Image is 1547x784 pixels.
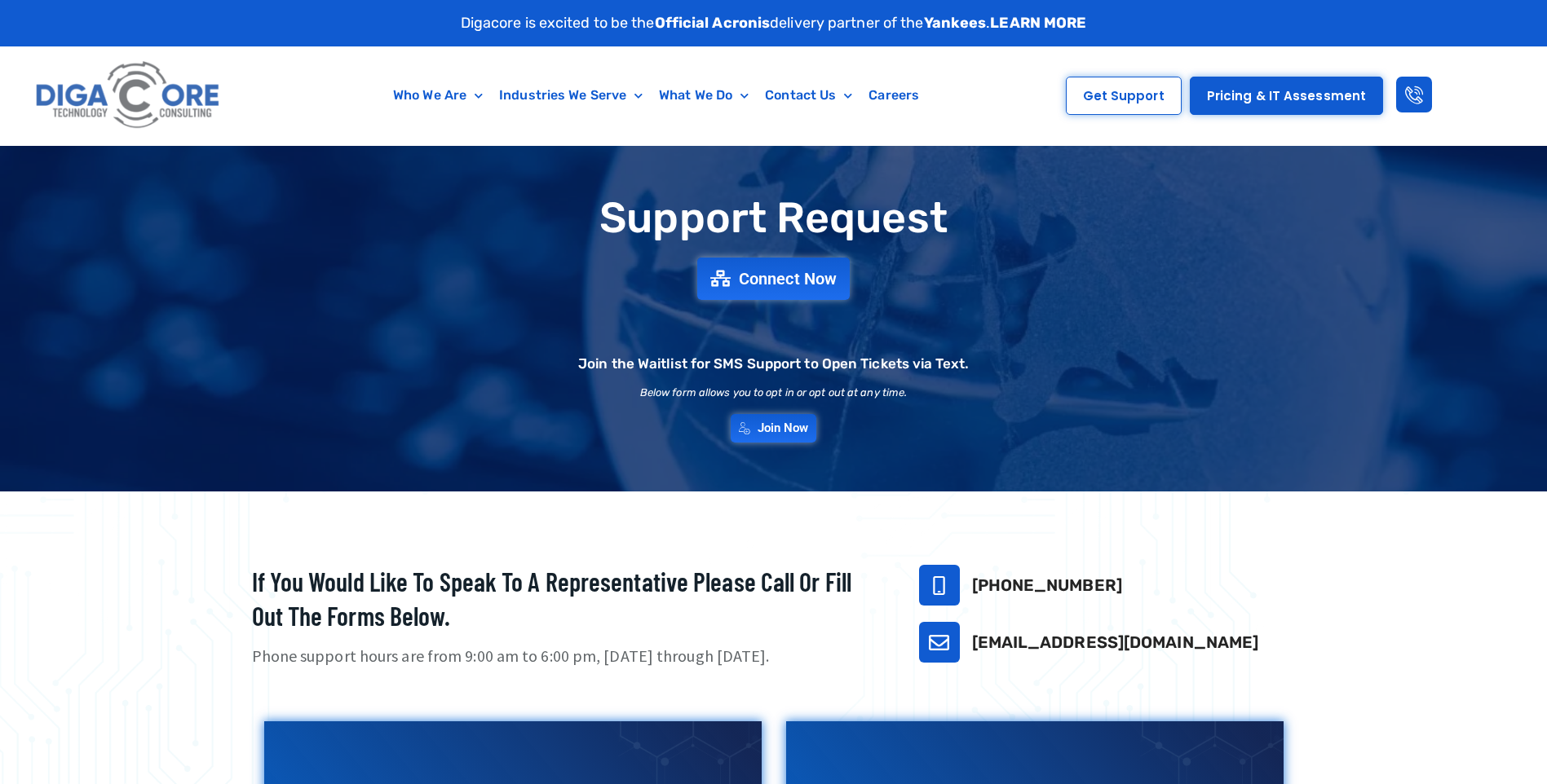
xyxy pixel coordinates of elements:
[640,387,908,398] h2: Below form allows you to opt in or opt out at any time.
[697,258,850,300] a: Connect Now
[31,55,226,137] img: Digacore logo 1
[924,14,987,32] strong: Yankees
[385,77,491,114] a: Who We Are
[655,14,771,32] strong: Official Acronis
[919,565,960,606] a: 732-646-5725
[651,77,757,114] a: What We Do
[252,645,878,668] p: Phone support hours are from 9:00 am to 6:00 pm, [DATE] through [DATE].
[757,77,860,114] a: Contact Us
[739,271,837,287] span: Connect Now
[860,77,927,114] a: Careers
[1083,90,1165,102] span: Get Support
[972,575,1122,595] a: [PHONE_NUMBER]
[304,77,1008,114] nav: Menu
[578,357,969,371] h2: Join the Waitlist for SMS Support to Open Tickets via Text.
[211,195,1337,241] h1: Support Request
[461,12,1087,34] p: Digacore is excited to be the delivery partner of the .
[1066,77,1182,115] a: Get Support
[990,14,1086,32] a: LEARN MORE
[919,622,960,663] a: support@digacore.com
[731,414,817,443] a: Join Now
[758,422,809,434] span: Join Now
[1190,77,1383,115] a: Pricing & IT Assessment
[1207,90,1366,102] span: Pricing & IT Assessment
[972,632,1259,652] a: [EMAIL_ADDRESS][DOMAIN_NAME]
[252,565,878,632] h2: If you would like to speak to a representative please call or fill out the forms below.
[491,77,651,114] a: Industries We Serve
